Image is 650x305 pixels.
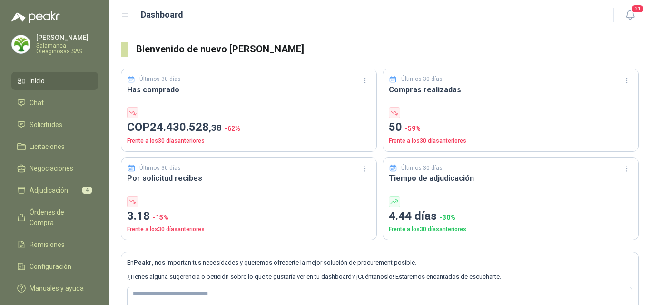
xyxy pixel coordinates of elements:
span: Chat [30,98,44,108]
p: COP [127,118,371,137]
a: Adjudicación4 [11,181,98,199]
span: Adjudicación [30,185,68,196]
span: ,38 [209,122,222,133]
p: 50 [389,118,632,137]
a: Chat [11,94,98,112]
a: Configuración [11,257,98,275]
img: Company Logo [12,35,30,53]
span: -59 % [405,125,421,132]
span: 24.430.528 [150,120,222,134]
p: Últimos 30 días [139,75,181,84]
h3: Por solicitud recibes [127,172,371,184]
b: Peakr [134,259,152,266]
a: Inicio [11,72,98,90]
h3: Compras realizadas [389,84,632,96]
p: Frente a los 30 días anteriores [389,225,632,234]
a: Negociaciones [11,159,98,177]
span: Órdenes de Compra [30,207,89,228]
a: Manuales y ayuda [11,279,98,297]
p: Salamanca Oleaginosas SAS [36,43,98,54]
a: Órdenes de Compra [11,203,98,232]
p: Últimos 30 días [401,75,443,84]
span: -30 % [440,214,455,221]
span: Remisiones [30,239,65,250]
span: Licitaciones [30,141,65,152]
p: ¿Tienes alguna sugerencia o petición sobre lo que te gustaría ver en tu dashboard? ¡Cuéntanoslo! ... [127,272,632,282]
span: 4 [82,187,92,194]
span: Negociaciones [30,163,73,174]
a: Remisiones [11,236,98,254]
a: Licitaciones [11,138,98,156]
span: Inicio [30,76,45,86]
p: [PERSON_NAME] [36,34,98,41]
p: Frente a los 30 días anteriores [389,137,632,146]
h1: Dashboard [141,8,183,21]
p: 4.44 días [389,207,632,226]
span: -15 % [153,214,168,221]
p: Últimos 30 días [139,164,181,173]
p: Últimos 30 días [401,164,443,173]
p: Frente a los 30 días anteriores [127,137,371,146]
p: 3.18 [127,207,371,226]
img: Logo peakr [11,11,60,23]
span: Configuración [30,261,71,272]
span: Manuales y ayuda [30,283,84,294]
p: En , nos importan tus necesidades y queremos ofrecerte la mejor solución de procurement posible. [127,258,632,267]
h3: Has comprado [127,84,371,96]
span: Solicitudes [30,119,62,130]
span: 21 [631,4,644,13]
a: Solicitudes [11,116,98,134]
span: -62 % [225,125,240,132]
button: 21 [621,7,639,24]
h3: Tiempo de adjudicación [389,172,632,184]
p: Frente a los 30 días anteriores [127,225,371,234]
h3: Bienvenido de nuevo [PERSON_NAME] [136,42,639,57]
